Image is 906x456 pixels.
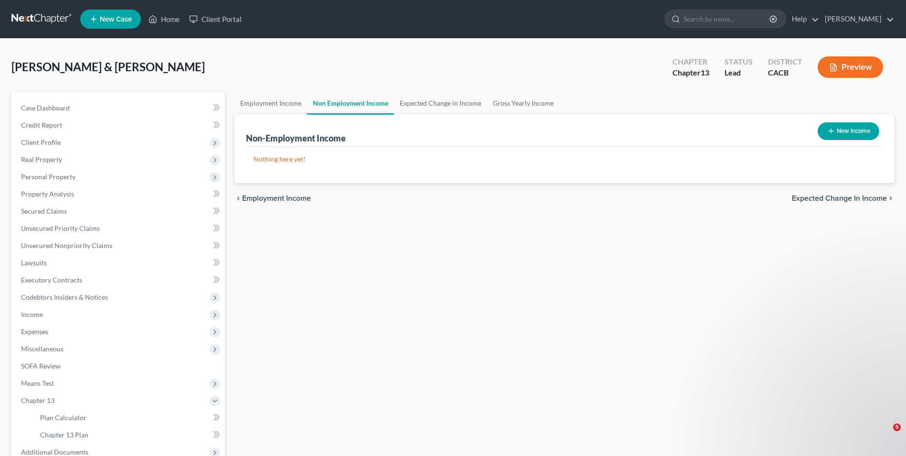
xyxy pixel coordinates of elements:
[21,224,100,232] span: Unsecured Priority Claims
[874,423,896,446] iframe: Intercom live chat
[11,60,205,74] span: [PERSON_NAME] & [PERSON_NAME]
[40,413,86,422] span: Plan Calculator
[21,138,61,146] span: Client Profile
[21,448,88,456] span: Additional Documents
[13,99,225,117] a: Case Dashboard
[701,68,709,77] span: 13
[21,207,67,215] span: Secured Claims
[21,155,62,163] span: Real Property
[672,56,709,67] div: Chapter
[32,426,225,444] a: Chapter 13 Plan
[725,67,753,78] div: Lead
[13,117,225,134] a: Credit Report
[254,154,875,164] p: Nothing here yet!
[242,195,311,202] span: Employment Income
[820,11,894,28] a: [PERSON_NAME]
[818,56,883,78] button: Preview
[683,10,771,28] input: Search by name...
[792,195,887,202] span: Expected Change in Income
[184,11,246,28] a: Client Portal
[234,195,242,202] i: chevron_left
[21,173,75,181] span: Personal Property
[40,431,88,439] span: Chapter 13 Plan
[787,11,819,28] a: Help
[893,423,901,431] span: 5
[13,237,225,254] a: Unsecured Nonpriority Claims
[768,67,802,78] div: CACB
[21,293,108,301] span: Codebtors Insiders & Notices
[21,241,112,250] span: Unsecured Nonpriority Claims
[792,195,895,202] button: Expected Change in Income chevron_right
[21,190,74,198] span: Property Analysis
[144,11,184,28] a: Home
[100,16,132,23] span: New Case
[13,271,225,289] a: Executory Contracts
[768,56,802,67] div: District
[13,185,225,203] a: Property Analysis
[21,121,62,129] span: Credit Report
[13,254,225,271] a: Lawsuits
[21,362,61,370] span: SOFA Review
[21,396,54,404] span: Chapter 13
[818,122,879,140] button: New Income
[13,358,225,375] a: SOFA Review
[21,379,54,387] span: Means Test
[234,195,311,202] button: chevron_left Employment Income
[32,409,225,426] a: Plan Calculator
[887,195,895,202] i: chevron_right
[21,104,70,112] span: Case Dashboard
[13,203,225,220] a: Secured Claims
[672,67,709,78] div: Chapter
[246,132,346,144] div: Non-Employment Income
[394,92,487,115] a: Expected Change in Income
[21,345,64,353] span: Miscellaneous
[21,327,48,336] span: Expenses
[21,310,43,318] span: Income
[487,92,559,115] a: Gross Yearly Income
[725,56,753,67] div: Status
[13,220,225,237] a: Unsecured Priority Claims
[234,92,307,115] a: Employment Income
[307,92,394,115] a: Non Employment Income
[21,276,82,284] span: Executory Contracts
[21,259,47,267] span: Lawsuits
